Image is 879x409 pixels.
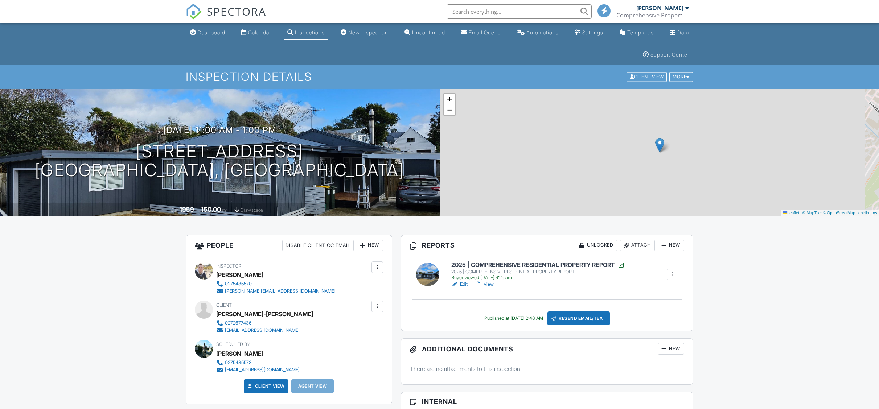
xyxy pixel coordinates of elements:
a: Data [667,26,692,40]
div: [EMAIL_ADDRESS][DOMAIN_NAME] [225,327,300,333]
div: 0275485573 [225,360,252,365]
div: Attach [620,240,655,251]
div: Dashboard [198,29,225,36]
img: The Best Home Inspection Software - Spectora [186,4,202,20]
div: [PERSON_NAME] [216,269,263,280]
a: Calendar [238,26,274,40]
div: Support Center [650,51,689,58]
h1: Inspection Details [186,70,694,83]
div: New Inspection [348,29,388,36]
div: Calendar [248,29,271,36]
input: Search everything... [447,4,592,19]
span: Built [171,207,178,213]
h3: Reports [401,235,693,256]
a: Automations (Basic) [514,26,562,40]
div: 1959 [180,206,194,213]
span: − [447,105,452,114]
img: Marker [655,138,664,153]
a: Client View [246,383,285,390]
a: Inspections [284,26,328,40]
div: [PERSON_NAME][EMAIL_ADDRESS][DOMAIN_NAME] [225,288,336,294]
div: Unlocked [576,240,617,251]
span: Scheduled By [216,342,250,347]
a: Templates [617,26,657,40]
div: Client View [627,72,667,82]
a: [PERSON_NAME][EMAIL_ADDRESS][DOMAIN_NAME] [216,288,336,295]
a: Leaflet [783,211,799,215]
div: 150.00 [201,206,221,213]
span: Client [216,302,232,308]
a: Email Queue [458,26,504,40]
a: © MapTiler [802,211,822,215]
a: SPECTORA [186,10,266,25]
a: View [475,281,494,288]
a: Support Center [640,48,692,62]
div: Data [677,29,689,36]
div: Templates [627,29,654,36]
div: Inspections [295,29,325,36]
a: Settings [572,26,606,40]
a: [EMAIL_ADDRESS][DOMAIN_NAME] [216,327,307,334]
h3: [DATE] 11:00 am - 1:00 pm [163,125,276,135]
div: [PERSON_NAME]-[PERSON_NAME] [216,309,313,319]
div: Resend Email/Text [547,311,610,325]
a: [EMAIL_ADDRESS][DOMAIN_NAME] [216,366,300,373]
a: Edit [451,281,468,288]
a: Dashboard [187,26,228,40]
a: 0275485570 [216,280,336,288]
div: Automations [526,29,559,36]
h6: 2025 | COMPREHENSIVE RESIDENTIAL PROPERTY REPORT [451,261,625,269]
div: Unconfirmed [412,29,445,36]
a: 0272677436 [216,319,307,327]
span: | [800,211,801,215]
a: Zoom out [444,104,455,115]
div: New [658,343,684,355]
a: 2025 | COMPREHENSIVE RESIDENTIAL PROPERTY REPORT 2025 | COMPREHENSIVE RESIDENTIAL PROPERTY REPORT... [451,261,625,281]
p: There are no attachments to this inspection. [410,365,685,373]
div: Email Queue [469,29,501,36]
h1: [STREET_ADDRESS] [GEOGRAPHIC_DATA], [GEOGRAPHIC_DATA] [35,142,404,180]
div: More [669,72,693,82]
a: New Inspection [338,26,391,40]
a: © OpenStreetMap contributors [823,211,877,215]
span: SPECTORA [207,4,266,19]
div: New [357,240,383,251]
span: Inspector [216,263,241,269]
div: 0272677436 [225,320,252,326]
h3: Additional Documents [401,339,693,359]
span: crawlspace [241,207,263,213]
a: 0275485573 [216,359,300,366]
div: New [658,240,684,251]
a: Unconfirmed [402,26,448,40]
a: Client View [626,74,669,79]
div: Comprehensive Property Reports [616,12,689,19]
div: [EMAIL_ADDRESS][DOMAIN_NAME] [225,367,300,373]
div: [PERSON_NAME] [216,348,263,359]
div: Published at [DATE] 2:48 AM [484,315,543,321]
div: Settings [582,29,603,36]
div: Buyer viewed [DATE] 9:25 am [451,275,625,281]
span: m² [222,207,227,213]
div: 2025 | COMPREHENSIVE RESIDENTIAL PROPERTY REPORT [451,269,625,275]
div: [PERSON_NAME] [636,4,683,12]
h3: People [186,235,392,256]
div: 0275485570 [225,281,252,287]
a: Zoom in [444,94,455,104]
div: Disable Client CC Email [282,240,354,251]
span: + [447,94,452,103]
